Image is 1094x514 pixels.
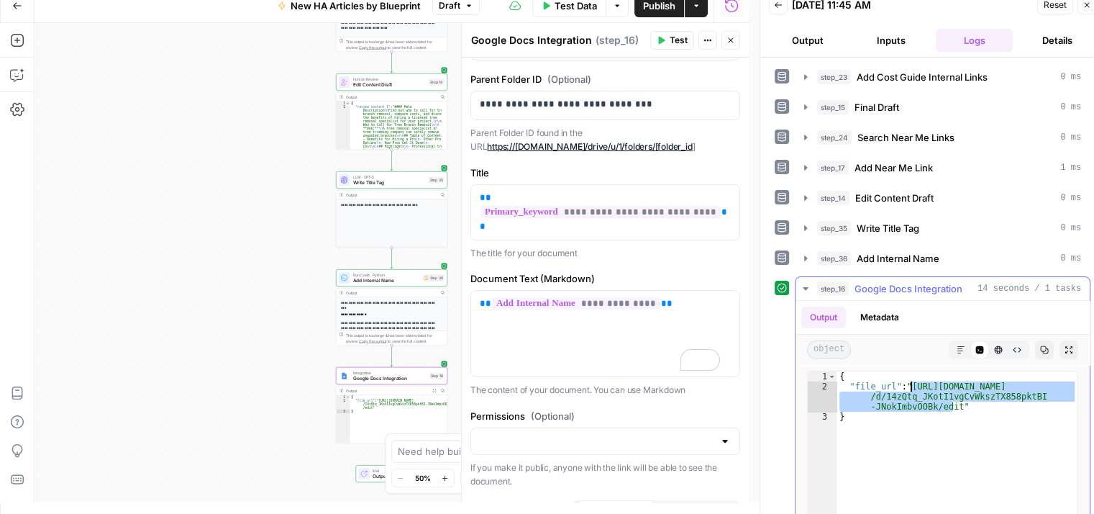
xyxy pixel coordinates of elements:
[471,291,739,377] div: To enrich screen reader interactions, please activate Accessibility in Grammarly extension settings
[796,66,1090,89] button: 0 ms
[337,395,350,399] div: 1
[423,274,445,281] div: Step 36
[547,72,591,86] span: (Optional)
[373,473,421,480] span: Output
[596,33,639,48] span: ( step_16 )
[808,382,837,412] div: 2
[336,73,447,150] div: Human ReviewEdit Content DraftStep 14Output{ "review_content_1":"#### Meta Description\nFind out ...
[470,409,740,423] label: Permissions
[346,192,437,198] div: Output
[353,81,427,89] span: Edit Content Draft
[359,45,386,50] span: Copy the output
[817,100,849,114] span: step_15
[817,281,849,296] span: step_16
[353,370,427,376] span: Integration
[346,395,350,399] span: Toggle code folding, rows 1 through 3
[336,367,447,443] div: IntegrationGoogle Docs IntegrationStep 16Output{ "file_url":"[URL][DOMAIN_NAME] /14zQtq_JKotI1vgC...
[341,372,348,379] img: Instagram%20post%20-%201%201.png
[531,409,575,423] span: (Optional)
[852,307,908,328] button: Metadata
[854,161,933,175] span: Add Near Me Link
[353,76,427,82] span: Human Review
[857,221,919,235] span: Write Title Tag
[1060,191,1081,204] span: 0 ms
[807,341,851,359] span: object
[857,130,954,145] span: Search Near Me Links
[1060,161,1081,174] span: 1 ms
[808,371,837,382] div: 1
[346,39,445,50] div: This output is too large & has been abbreviated for review. to view the full content.
[796,96,1090,119] button: 0 ms
[828,371,836,382] span: Toggle code folding, rows 1 through 3
[470,246,740,261] p: The title for your document
[817,251,851,266] span: step_36
[353,375,427,382] span: Google Docs Integration
[855,191,934,205] span: Edit Content Draft
[470,126,740,154] p: Parent Folder ID found in the URL ]
[359,339,386,343] span: Copy the output
[346,290,437,296] div: Output
[1060,131,1081,144] span: 0 ms
[817,221,851,235] span: step_35
[1060,71,1081,84] span: 0 ms
[470,166,740,180] label: Title
[796,186,1090,209] button: 0 ms
[817,70,851,84] span: step_23
[373,468,421,474] span: End
[801,307,846,328] button: Output
[337,399,350,410] div: 2
[1060,101,1081,114] span: 0 ms
[337,102,350,105] div: 1
[470,271,740,286] label: Document Text (Markdown)
[346,94,437,100] div: Output
[936,29,1013,52] button: Logs
[429,373,445,379] div: Step 16
[650,31,694,50] button: Test
[796,277,1090,300] button: 14 seconds / 1 tasks
[854,281,962,296] span: Google Docs Integration
[391,248,393,269] g: Edge from step_35 to step_36
[391,150,393,171] g: Edge from step_14 to step_35
[808,412,837,422] div: 3
[1060,222,1081,235] span: 0 ms
[796,156,1090,179] button: 1 ms
[470,72,740,86] label: Parent Folder ID
[336,465,447,482] div: EndOutput
[353,277,420,284] span: Add Internal Name
[670,34,688,47] span: Test
[429,177,445,184] div: Step 35
[391,52,393,73] g: Edge from step_17 to step_14
[817,161,849,175] span: step_17
[1060,252,1081,265] span: 0 ms
[817,130,852,145] span: step_24
[857,251,939,266] span: Add Internal Name
[429,79,445,86] div: Step 14
[470,383,740,397] p: The content of your document. You can use Markdown
[857,70,988,84] span: Add Cost Guide Internal Links
[854,100,899,114] span: Final Draft
[353,174,426,180] span: LLM · GPT-5
[337,410,350,413] div: 3
[487,141,692,152] a: https://[DOMAIN_NAME]/drive/u/1/folders/[folder_id
[353,179,426,186] span: Write Title Tag
[415,472,431,484] span: 50%
[977,282,1081,295] span: 14 seconds / 1 tasks
[346,102,350,105] span: Toggle code folding, rows 1 through 3
[796,217,1090,240] button: 0 ms
[796,247,1090,270] button: 0 ms
[796,126,1090,149] button: 0 ms
[337,105,350,512] div: 2
[346,333,445,344] div: This output is too large & has been abbreviated for review. to view the full content.
[817,191,849,205] span: step_14
[470,461,740,489] p: If you make it public, anyone with the link will be able to see the document.
[471,33,592,48] textarea: Google Docs Integration
[391,346,393,366] g: Edge from step_36 to step_16
[852,29,930,52] button: Inputs
[769,29,847,52] button: Output
[346,388,428,394] div: Output
[353,272,420,278] span: Run Code · Python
